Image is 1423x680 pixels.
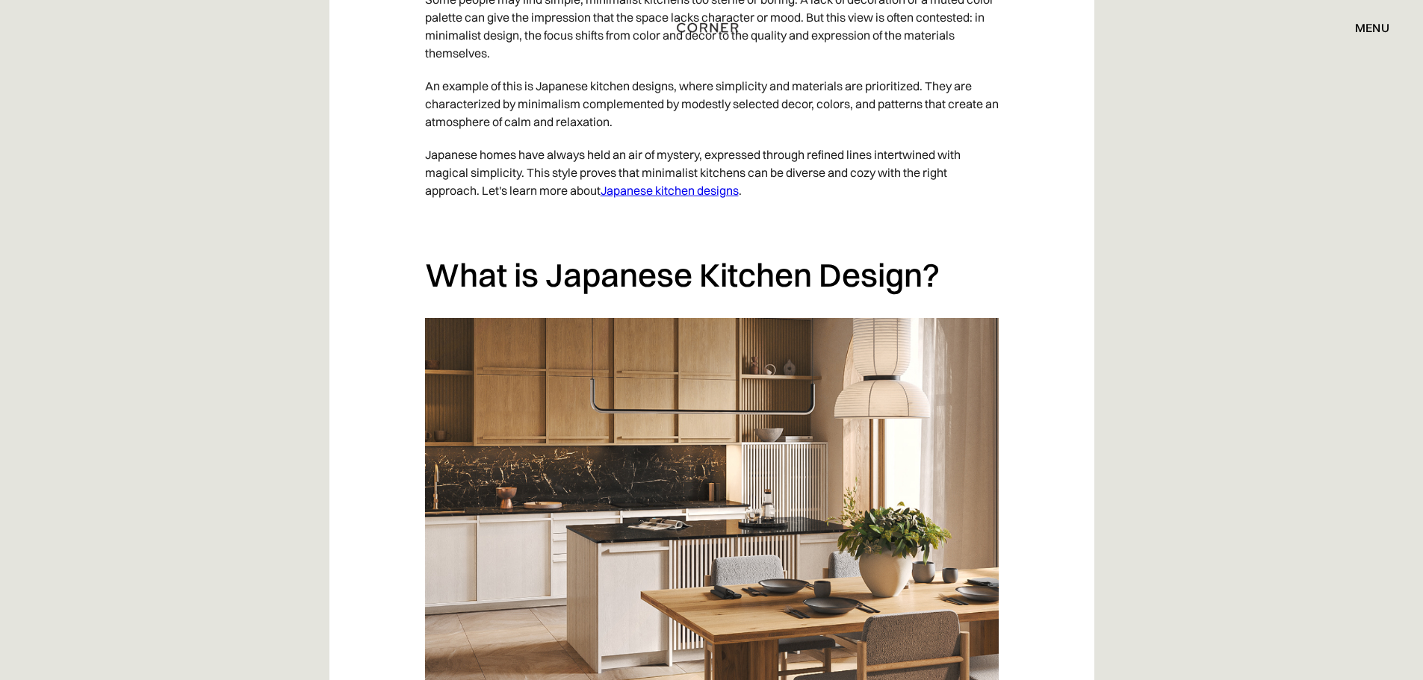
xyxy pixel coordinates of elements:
a: home [660,18,763,37]
div: menu [1340,15,1389,40]
p: ‍ [425,207,999,240]
h2: What is Japanese Kitchen Design? [425,255,999,296]
div: menu [1355,22,1389,34]
p: An example of this is Japanese kitchen designs, where simplicity and materials are prioritized. T... [425,69,999,138]
a: Japanese kitchen designs [601,183,739,198]
p: Japanese homes have always held an air of mystery, expressed through refined lines intertwined wi... [425,138,999,207]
